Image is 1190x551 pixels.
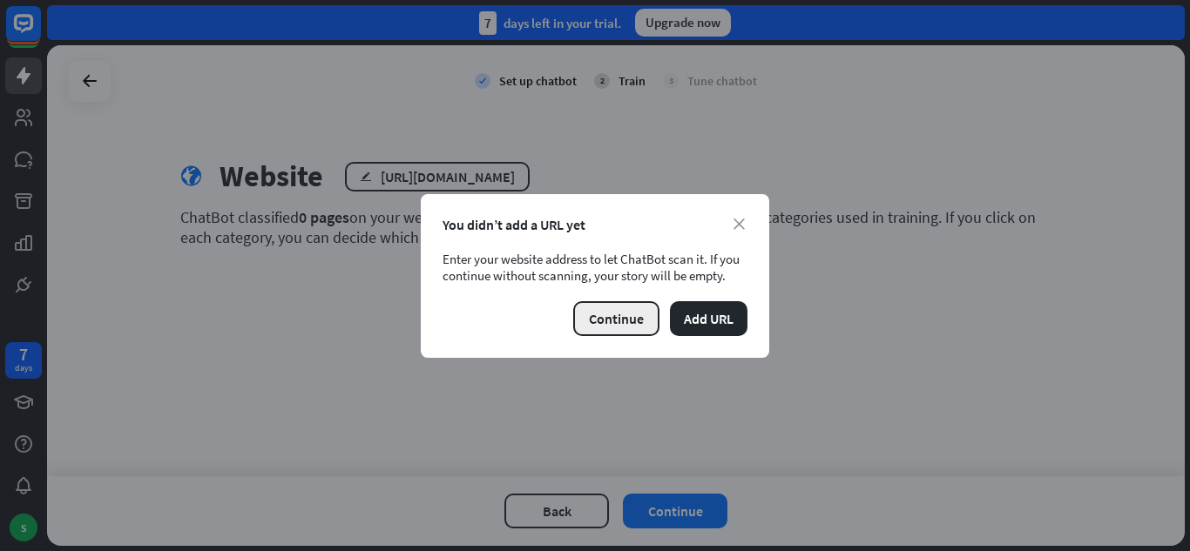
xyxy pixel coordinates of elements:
[734,218,745,230] i: close
[443,251,747,284] div: Enter your website address to let ChatBot scan it. If you continue without scanning, your story w...
[443,216,747,233] div: You didn’t add a URL yet
[670,301,747,336] button: Add URL
[573,301,659,336] button: Continue
[14,7,66,59] button: Open LiveChat chat widget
